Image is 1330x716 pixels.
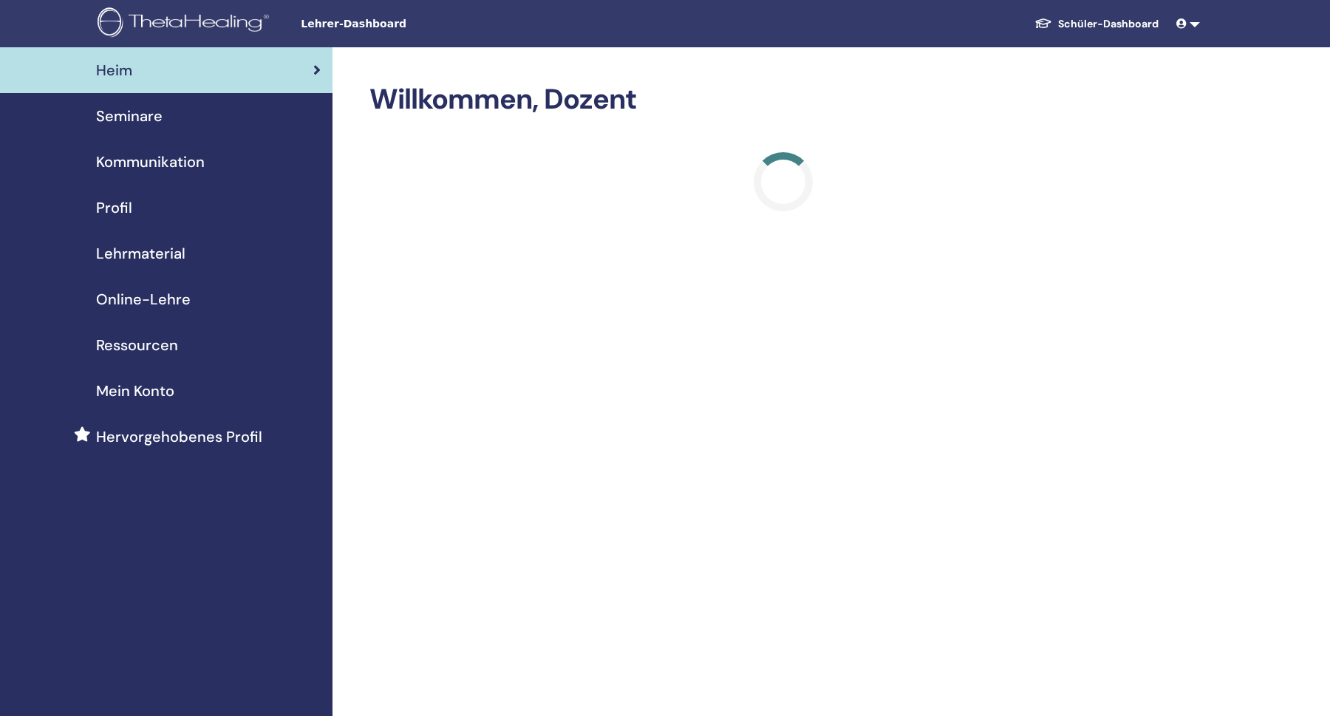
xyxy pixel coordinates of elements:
span: Lehrer-Dashboard [301,16,522,32]
span: Heim [96,59,132,81]
span: Online-Lehre [96,288,191,310]
a: Schüler-Dashboard [1023,10,1170,38]
span: Ressourcen [96,334,178,356]
img: logo.png [98,7,274,41]
span: Mein Konto [96,380,174,402]
span: Lehrmaterial [96,242,185,265]
span: Seminare [96,105,163,127]
span: Kommunikation [96,151,205,173]
h2: Willkommen, Dozent [369,83,1197,117]
img: graduation-cap-white.svg [1034,17,1052,30]
span: Hervorgehobenes Profil [96,426,262,448]
span: Profil [96,197,132,219]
